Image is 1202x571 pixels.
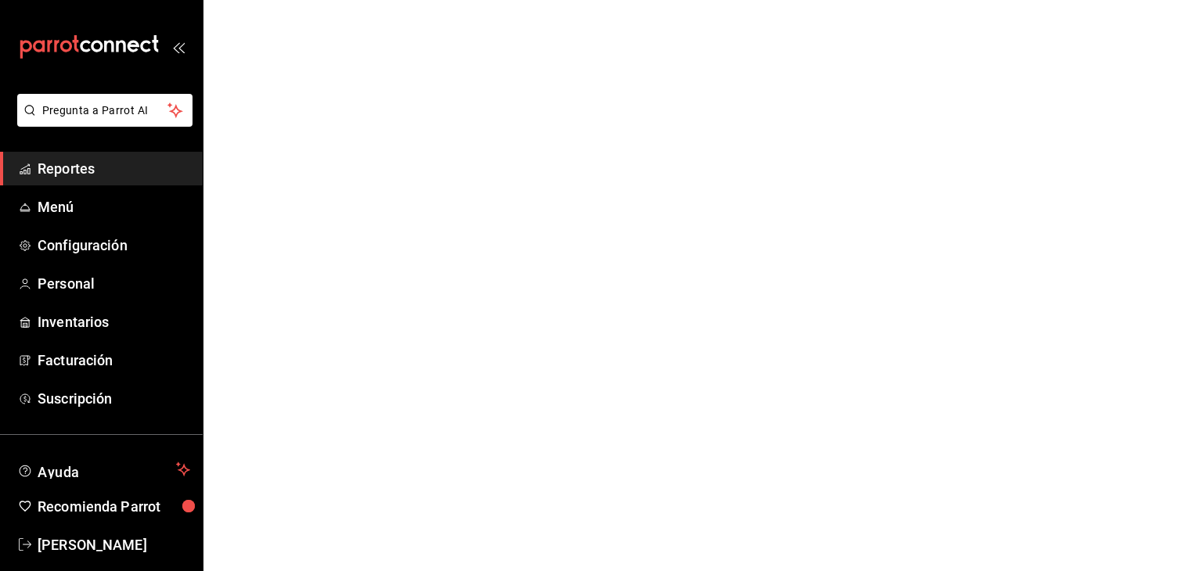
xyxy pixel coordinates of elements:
[38,196,190,217] span: Menú
[38,388,190,409] span: Suscripción
[38,534,190,555] span: [PERSON_NAME]
[38,158,190,179] span: Reportes
[38,273,190,294] span: Personal
[38,496,190,517] span: Recomienda Parrot
[11,113,193,130] a: Pregunta a Parrot AI
[38,350,190,371] span: Facturación
[38,460,170,479] span: Ayuda
[172,41,185,53] button: open_drawer_menu
[17,94,193,127] button: Pregunta a Parrot AI
[38,235,190,256] span: Configuración
[38,311,190,332] span: Inventarios
[42,102,168,119] span: Pregunta a Parrot AI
